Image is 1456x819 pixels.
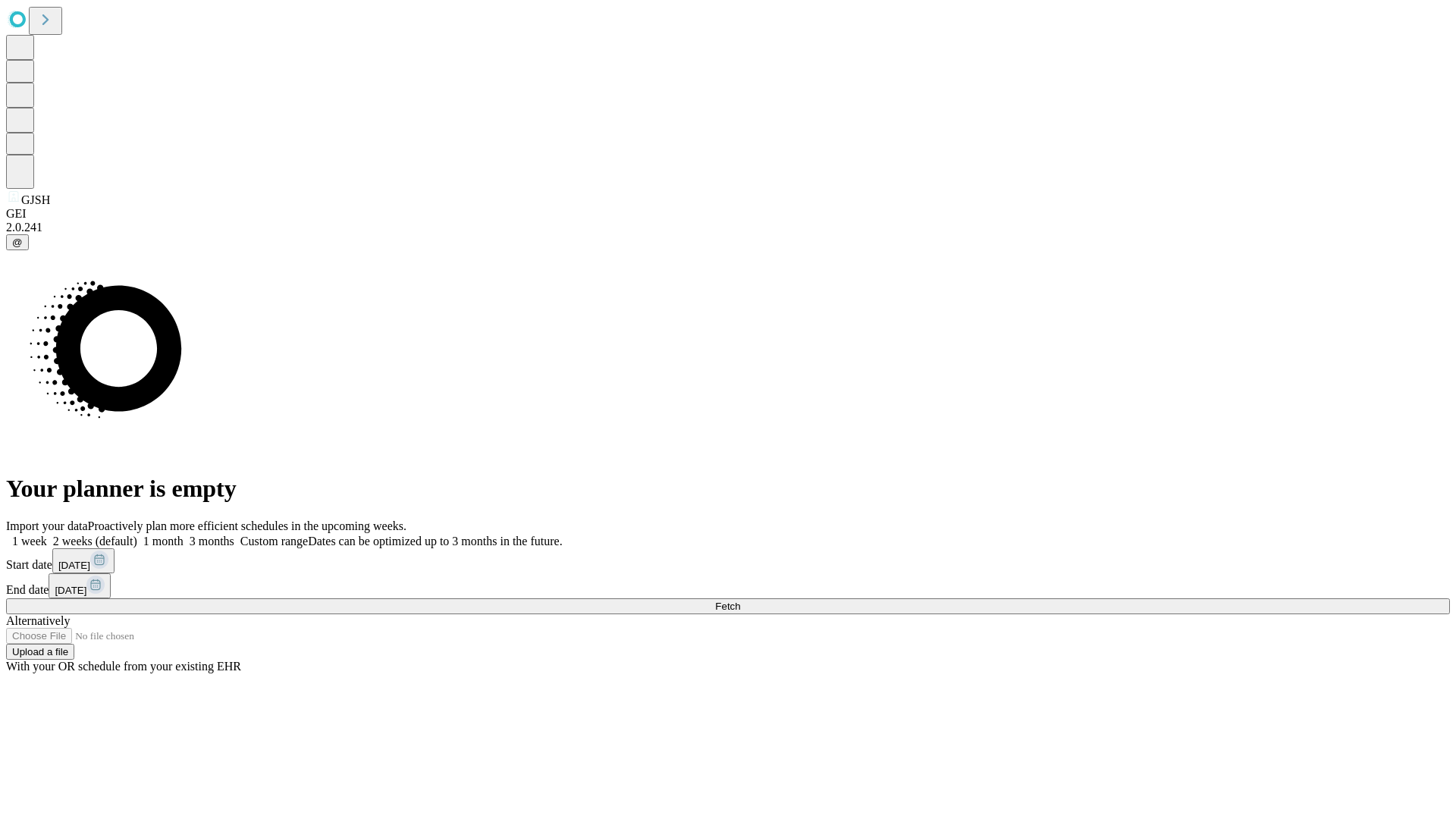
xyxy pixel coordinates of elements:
span: 1 month [143,535,184,548]
span: With your OR schedule from your existing EHR [6,660,241,673]
span: 3 months [190,535,234,548]
span: Dates can be optimized up to 3 months in the future. [308,535,562,548]
span: GJSH [21,193,50,206]
span: @ [12,237,23,248]
button: Fetch [6,598,1450,614]
span: 2 weeks (default) [53,535,137,548]
h1: Your planner is empty [6,475,1450,503]
span: Custom range [240,535,308,548]
span: [DATE] [58,560,90,571]
button: [DATE] [49,573,111,598]
span: [DATE] [55,585,86,596]
div: GEI [6,207,1450,221]
div: 2.0.241 [6,221,1450,234]
span: Import your data [6,519,88,532]
span: Alternatively [6,614,70,627]
div: Start date [6,548,1450,573]
button: @ [6,234,29,250]
span: Fetch [715,601,740,612]
span: Proactively plan more efficient schedules in the upcoming weeks. [88,519,406,532]
button: Upload a file [6,644,74,660]
div: End date [6,573,1450,598]
span: 1 week [12,535,47,548]
button: [DATE] [52,548,115,573]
